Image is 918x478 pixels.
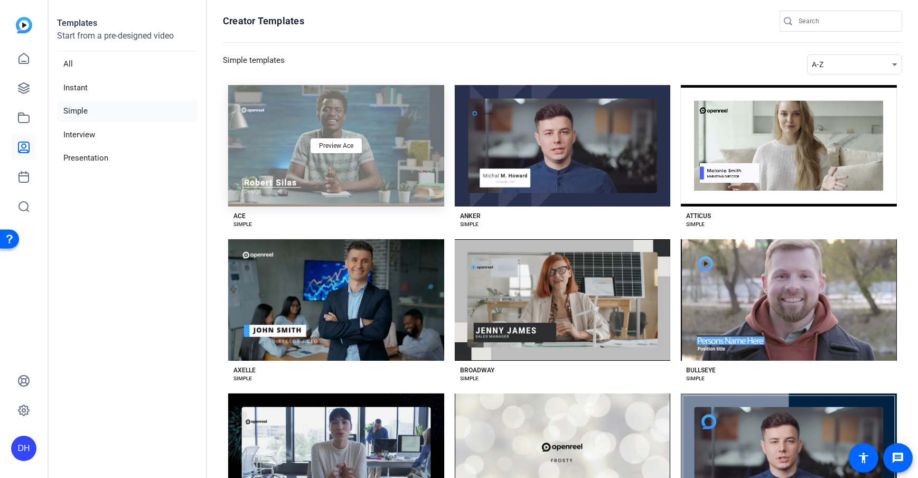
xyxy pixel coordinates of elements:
span: Preview Ace [319,143,353,149]
img: blue-gradient.svg [16,17,32,33]
button: Template image [455,85,671,207]
button: Template imagePreview Ace [228,85,444,207]
h1: Creator Templates [223,15,304,27]
li: All [57,53,198,75]
div: ACE [233,212,246,220]
strong: Templates [57,18,97,28]
div: DH [11,436,36,461]
mat-icon: message [892,452,904,464]
div: SIMPLE [233,374,252,383]
h3: Simple templates [223,54,285,74]
button: Template image [681,239,897,361]
button: Template image [228,239,444,361]
li: Simple [57,100,198,122]
div: SIMPLE [686,220,705,229]
div: AXELLE [233,366,256,374]
button: Template image [455,239,671,361]
p: Start from a pre-designed video [57,30,198,51]
div: SIMPLE [233,220,252,229]
div: BULLSEYE [686,366,716,374]
div: SIMPLE [460,220,479,229]
span: A-Z [812,60,823,69]
div: SIMPLE [460,374,479,383]
input: Search [799,15,894,27]
li: Presentation [57,147,198,169]
li: Interview [57,124,198,146]
div: BROADWAY [460,366,494,374]
div: ANKER [460,212,481,220]
mat-icon: accessibility [857,452,870,464]
li: Instant [57,77,198,99]
div: SIMPLE [686,374,705,383]
button: Template image [681,85,897,207]
div: ATTICUS [686,212,711,220]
